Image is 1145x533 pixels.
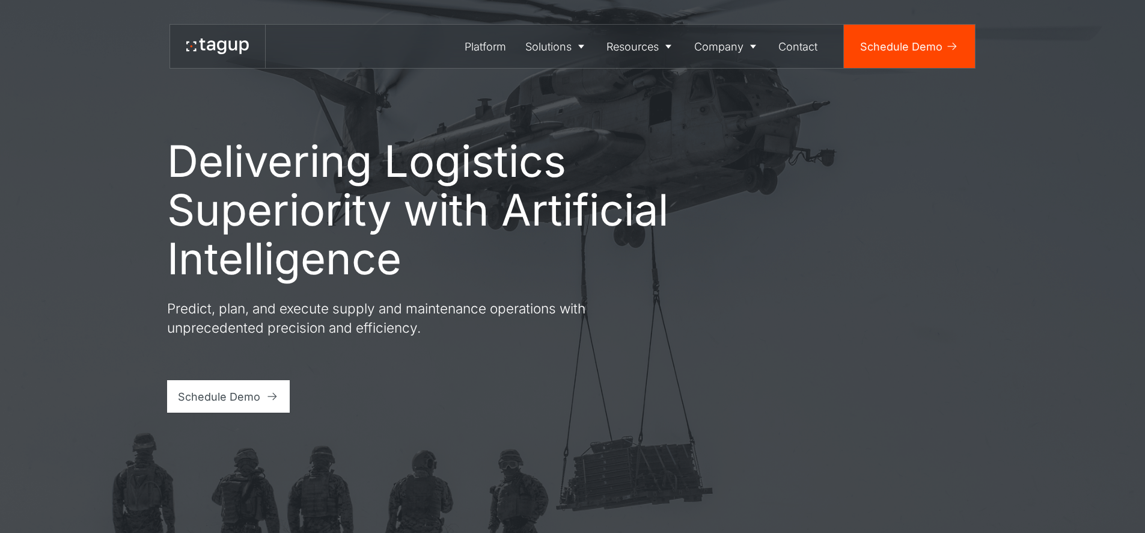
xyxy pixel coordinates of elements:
[597,25,685,68] a: Resources
[167,137,672,283] h1: Delivering Logistics Superiority with Artificial Intelligence
[769,25,828,68] a: Contact
[860,39,942,55] div: Schedule Demo
[516,25,597,68] a: Solutions
[456,25,516,68] a: Platform
[844,25,975,68] a: Schedule Demo
[525,39,572,55] div: Solutions
[167,380,290,413] a: Schedule Demo
[606,39,659,55] div: Resources
[685,25,769,68] a: Company
[694,39,743,55] div: Company
[465,39,506,55] div: Platform
[778,39,817,55] div: Contact
[178,389,260,405] div: Schedule Demo
[167,299,600,337] p: Predict, plan, and execute supply and maintenance operations with unprecedented precision and eff...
